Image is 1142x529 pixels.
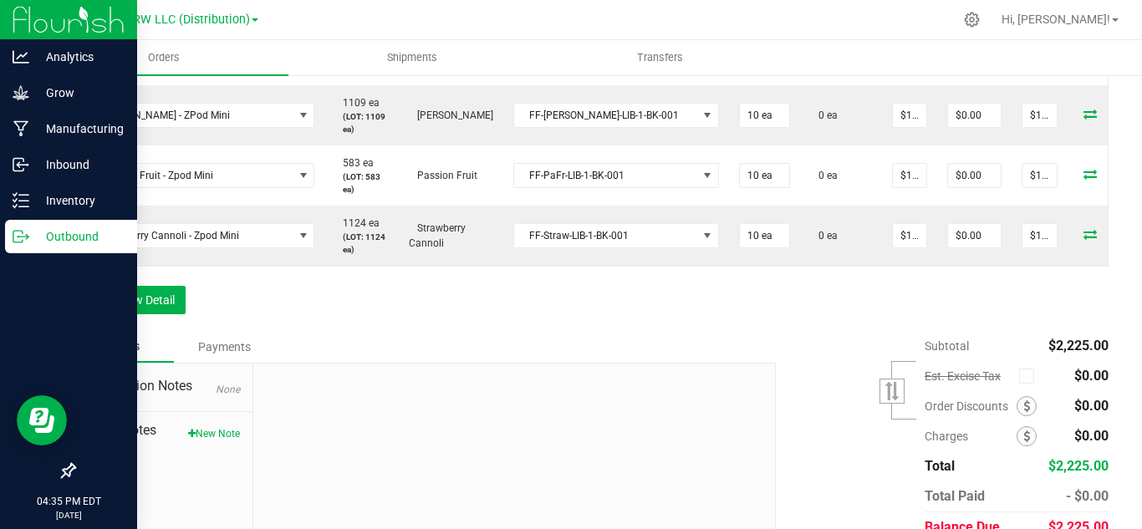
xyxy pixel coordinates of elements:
span: 0 ea [810,170,838,181]
span: $0.00 [1074,398,1109,414]
span: Passion Fruit [409,170,477,181]
input: 0 [948,224,1001,247]
span: Orders [125,50,202,65]
span: $2,225.00 [1048,338,1109,354]
p: (LOT: 1124 ea) [334,231,389,256]
iframe: Resource center [17,395,67,445]
span: Calculate excise tax [1019,364,1042,387]
input: 0 [893,224,926,247]
span: $0.00 [1074,368,1109,384]
input: 0 [948,104,1001,127]
span: FF-[PERSON_NAME]-LIB-1-BK-001 [514,104,697,127]
span: Save Order Detail [1103,109,1128,119]
span: 0 ea [810,109,838,121]
inline-svg: Outbound [13,228,29,245]
inline-svg: Inbound [13,156,29,173]
button: New Note [188,426,240,441]
span: NO DATA FOUND [85,223,315,248]
p: Grow [29,83,130,103]
p: Outbound [29,226,130,247]
span: NO DATA FOUND [85,103,315,128]
p: 04:35 PM EDT [8,494,130,509]
input: 0 [1022,164,1057,187]
span: None [216,384,240,395]
p: Inbound [29,155,130,175]
span: Passion Fruit - Zpod Mini [86,164,293,187]
inline-svg: Analytics [13,48,29,65]
span: Transfers [614,50,706,65]
span: Shipments [365,50,460,65]
div: Manage settings [961,12,982,28]
span: Strawberry Cannoli - Zpod Mini [86,224,293,247]
input: 0 [740,164,789,187]
span: Subtotal [925,339,969,353]
input: 0 [948,164,1001,187]
p: (LOT: 1109 ea) [334,110,389,135]
input: 0 [1022,224,1057,247]
p: Inventory [29,191,130,211]
a: Orders [40,40,288,75]
span: $2,225.00 [1048,458,1109,474]
span: [PERSON_NAME] - ZPod Mini [86,104,293,127]
p: Manufacturing [29,119,130,139]
span: $0.00 [1074,428,1109,444]
p: (LOT: 583 ea) [334,170,389,196]
input: 0 [893,104,926,127]
span: Save Order Detail [1103,169,1128,179]
span: [PERSON_NAME] [409,109,493,121]
input: 0 [740,224,789,247]
a: Transfers [536,40,784,75]
span: Total [925,458,955,474]
span: FF-Straw-LIB-1-BK-001 [514,224,697,247]
span: Order Discounts [925,399,1017,413]
p: [DATE] [8,509,130,521]
span: - $0.00 [1066,488,1109,504]
span: 0 ea [810,230,838,242]
span: ZIZ NY GRW LLC (Distribution) [84,13,250,27]
inline-svg: Grow [13,84,29,101]
input: 0 [740,104,789,127]
a: Shipments [288,40,537,75]
div: Payments [174,332,274,362]
span: FF-PaFr-LIB-1-BK-001 [514,164,697,187]
span: Est. Excise Tax [925,369,1012,383]
span: 1109 ea [334,97,380,109]
span: Strawberry Cannoli [409,222,466,249]
span: Total Paid [925,488,985,504]
span: 1124 ea [334,217,380,229]
p: Analytics [29,47,130,67]
span: Save Order Detail [1103,229,1128,239]
input: 0 [1022,104,1057,127]
span: NO DATA FOUND [85,163,315,188]
inline-svg: Manufacturing [13,120,29,137]
span: 583 ea [334,157,374,169]
span: Destination Notes [87,376,240,396]
inline-svg: Inventory [13,192,29,209]
span: Hi, [PERSON_NAME]! [1002,13,1110,26]
span: Order Notes [87,420,240,440]
input: 0 [893,164,926,187]
span: Charges [925,430,1017,443]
